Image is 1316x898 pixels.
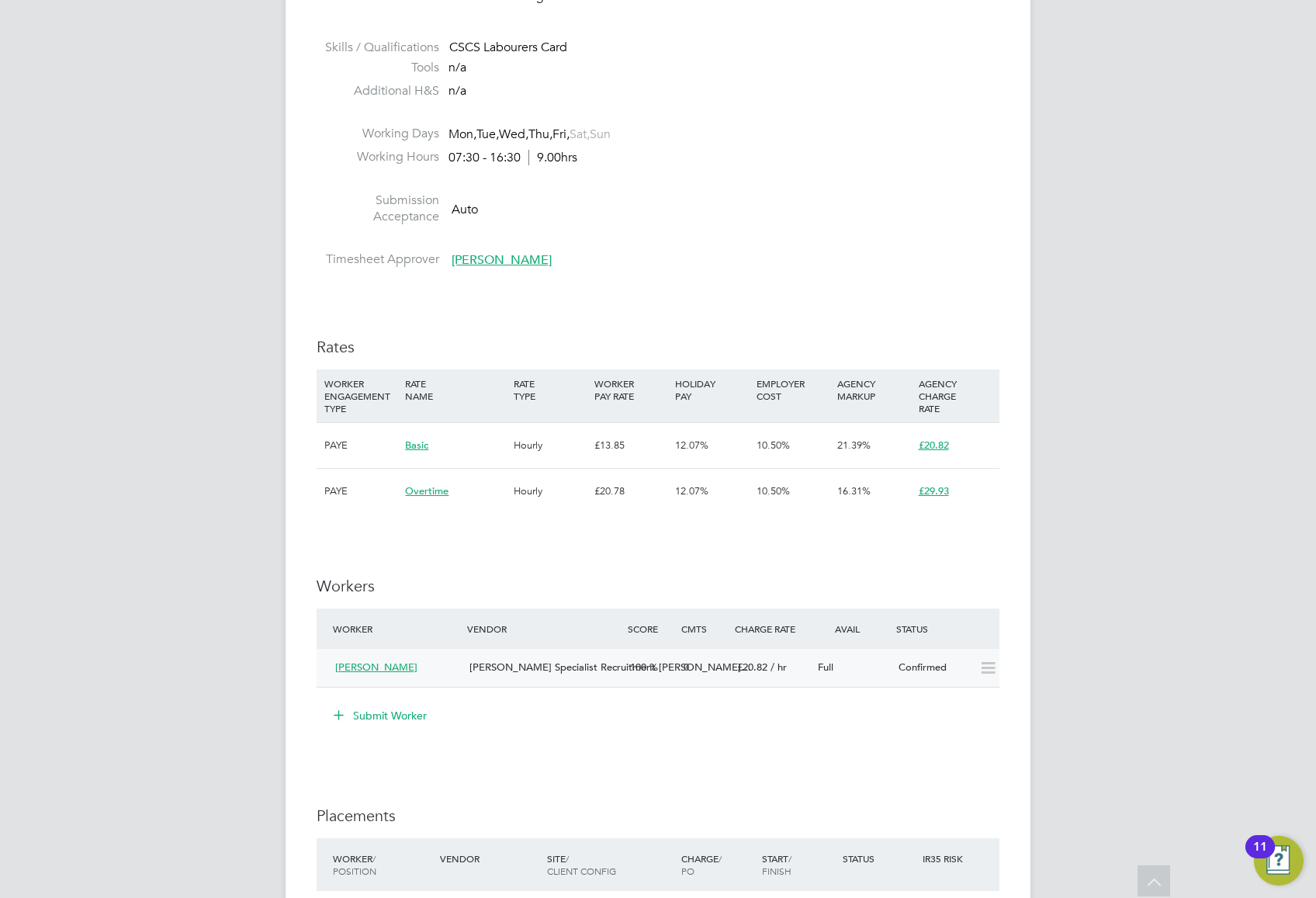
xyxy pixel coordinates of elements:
span: Sun [590,127,611,142]
span: 10.50% [757,439,790,452]
div: HOLIDAY PAY [671,369,752,410]
label: Timesheet Approver [317,251,439,268]
label: Submission Acceptance [317,192,439,225]
div: EMPLOYER COST [753,369,833,410]
span: / Position [333,852,376,877]
div: RATE TYPE [510,369,590,410]
span: 12.07% [675,484,708,498]
span: n/a [448,83,466,99]
div: 07:30 - 16:30 [448,150,577,166]
div: PAYE [320,423,401,468]
div: Score [624,615,677,643]
span: n/a [448,60,466,75]
div: Vendor [463,615,624,643]
div: Confirmed [892,655,973,681]
div: AGENCY CHARGE RATE [915,369,996,422]
span: [PERSON_NAME] [452,252,552,268]
span: [PERSON_NAME] [335,660,417,674]
div: Cmts [677,615,731,643]
span: Auto [452,201,478,217]
div: IR35 Risk [919,844,972,872]
label: Tools [317,60,439,76]
span: £20.82 [737,660,767,674]
div: Site [543,844,677,885]
h3: Workers [317,576,999,596]
div: CSCS Labourers Card [449,40,999,56]
label: Working Hours [317,149,439,165]
span: / PO [681,852,722,877]
h3: Placements [317,806,999,826]
span: Wed, [499,127,528,142]
h3: Rates [317,337,999,357]
div: Charge [677,844,758,885]
span: Basic [405,439,428,452]
label: Working Days [317,126,439,142]
span: Full [818,660,833,674]
div: Charge Rate [731,615,812,643]
span: Thu, [528,127,552,142]
span: 21.39% [837,439,871,452]
button: Submit Worker [323,703,439,728]
label: Skills / Qualifications [317,40,439,56]
div: £20.78 [590,469,671,514]
span: 16.31% [837,484,871,498]
button: Open Resource Center, 11 new notifications [1254,836,1304,886]
span: 9.00hrs [528,150,577,165]
span: Tue, [476,127,499,142]
div: WORKER PAY RATE [590,369,671,410]
span: £29.93 [919,484,949,498]
span: / hr [771,660,787,674]
div: Start [758,844,839,885]
div: 11 [1253,847,1267,867]
div: Worker [329,844,436,885]
div: RATE NAME [401,369,509,410]
span: 10.50% [757,484,790,498]
div: Hourly [510,423,590,468]
span: Fri, [552,127,570,142]
span: 0 [684,660,689,674]
div: Hourly [510,469,590,514]
span: Sat, [570,127,590,142]
label: Additional H&S [317,83,439,99]
span: / Client Config [547,852,616,877]
span: Overtime [405,484,448,498]
div: PAYE [320,469,401,514]
span: [PERSON_NAME] Specialist Recruitment [PERSON_NAME]… [469,660,751,674]
div: Worker [329,615,463,643]
span: £20.82 [919,439,949,452]
span: 100 [630,660,646,674]
div: Vendor [436,844,543,872]
div: £13.85 [590,423,671,468]
div: WORKER ENGAGEMENT TYPE [320,369,401,422]
div: AGENCY MARKUP [833,369,914,410]
div: Status [839,844,919,872]
div: Status [892,615,999,643]
span: Mon, [448,127,476,142]
div: Avail [812,615,892,643]
span: / Finish [762,852,791,877]
span: 12.07% [675,439,708,452]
